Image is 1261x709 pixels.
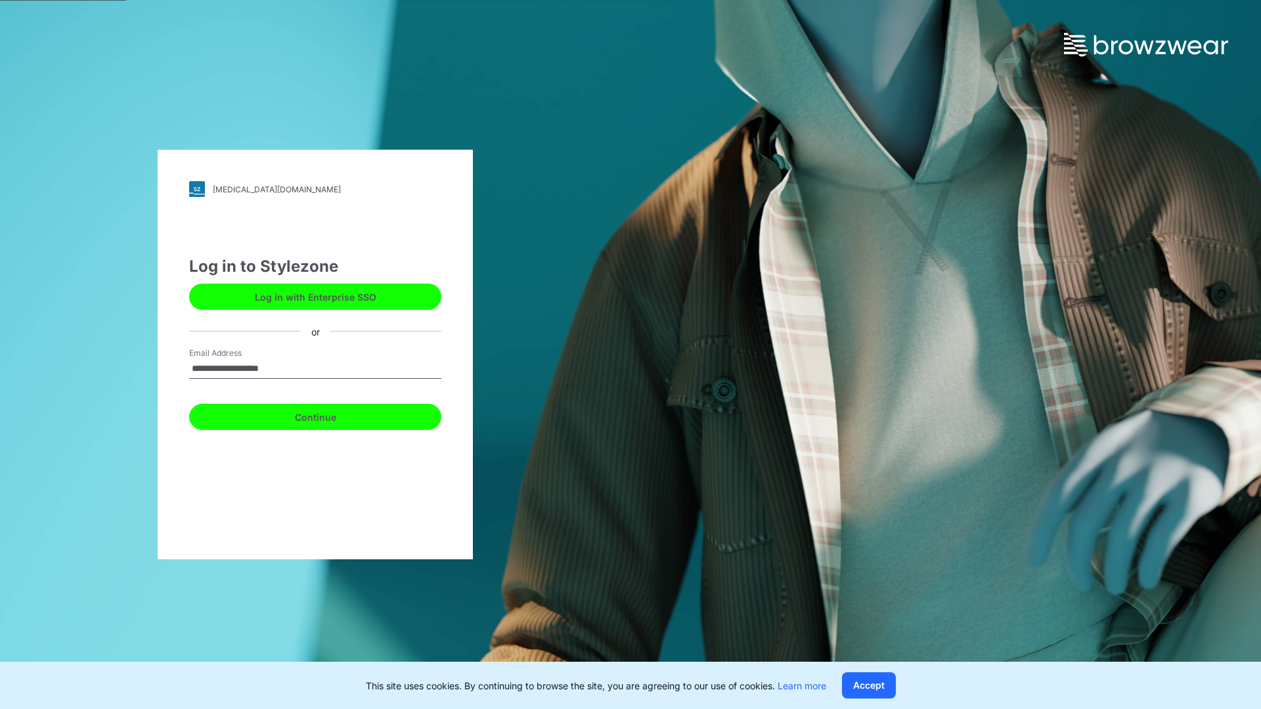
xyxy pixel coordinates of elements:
p: This site uses cookies. By continuing to browse the site, you are agreeing to our use of cookies. [366,679,826,693]
div: Log in to Stylezone [189,255,441,278]
button: Log in with Enterprise SSO [189,284,441,310]
div: [MEDICAL_DATA][DOMAIN_NAME] [213,184,341,194]
img: browzwear-logo.73288ffb.svg [1064,33,1228,56]
div: or [301,324,330,338]
a: [MEDICAL_DATA][DOMAIN_NAME] [189,181,441,197]
label: Email Address [189,347,281,359]
img: svg+xml;base64,PHN2ZyB3aWR0aD0iMjgiIGhlaWdodD0iMjgiIHZpZXdCb3g9IjAgMCAyOCAyOCIgZmlsbD0ibm9uZSIgeG... [189,181,205,197]
button: Continue [189,404,441,430]
button: Accept [842,672,896,698]
a: Learn more [778,680,826,691]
